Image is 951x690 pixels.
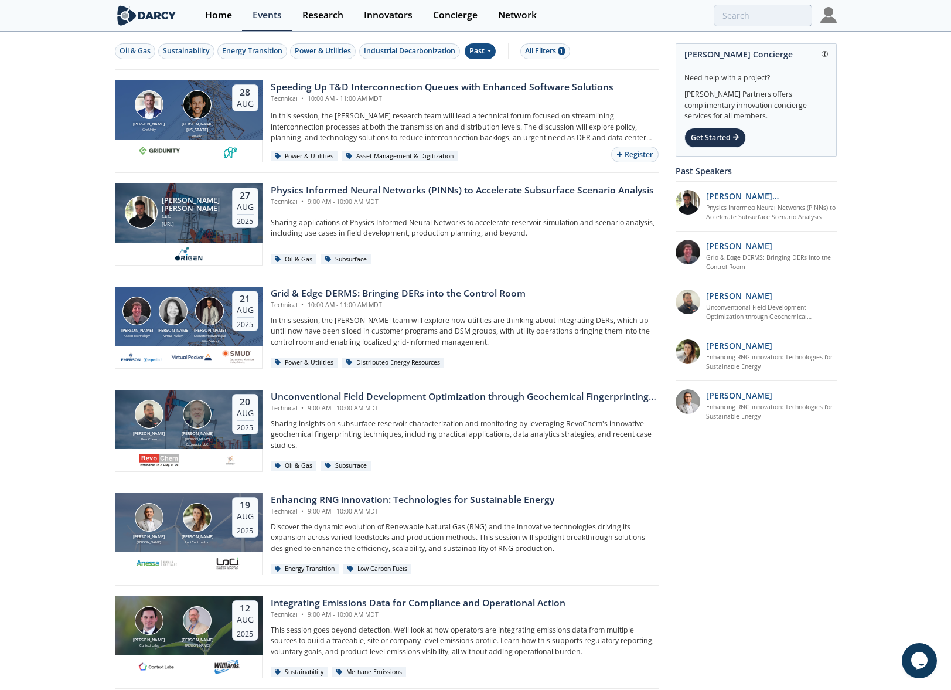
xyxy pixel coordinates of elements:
div: 2025 [237,524,254,535]
div: [PERSON_NAME] [PERSON_NAME] [162,196,221,213]
p: [PERSON_NAME] [706,389,772,402]
div: Grid & Edge DERMS: Bringing DERs into the Control Room [271,287,526,301]
a: Ruben Rodriguez Torrado [PERSON_NAME] [PERSON_NAME] CEO [URL] 27 Aug 2025 Physics Informed Neural... [115,183,659,266]
div: 21 [237,293,254,305]
div: [PERSON_NAME] [179,637,216,644]
div: envelio [179,134,216,138]
div: Virtual Peaker [155,334,192,338]
div: Need help with a project? [684,64,828,83]
img: Ruben Rodriguez Torrado [125,196,158,229]
a: Grid & Edge DERMS: Bringing DERs into the Control Room [706,253,837,272]
div: Aug [237,408,254,419]
div: Network [498,11,537,20]
p: Discover the dynamic evolution of Renewable Natural Gas (RNG) and the innovative technologies dri... [271,522,659,554]
div: Energy Transition [271,564,339,575]
div: Energy Transition [222,46,282,56]
button: Register [611,147,658,162]
iframe: chat widget [902,643,939,678]
img: information.svg [822,51,828,57]
img: 551440aa-d0f4-4a32-b6e2-e91f2a0781fe [136,556,177,570]
input: Advanced Search [714,5,812,26]
img: 20112e9a-1f67-404a-878c-a26f1c79f5da [676,190,700,215]
div: Subsurface [321,254,371,265]
img: Brian Fitzsimons [135,90,163,119]
button: Energy Transition [217,43,287,59]
div: [PERSON_NAME] [131,534,167,541]
div: Sustainability [271,667,328,678]
div: Asset Management & Digitization [342,151,458,162]
div: Aug [237,305,254,315]
div: Methane Emissions [332,667,407,678]
div: [PERSON_NAME] [192,328,228,334]
div: Past Speakers [676,161,837,181]
span: • [299,507,306,515]
span: • [299,94,306,103]
img: virtual-peaker.com.png [171,350,212,364]
div: Subsurface [321,461,371,471]
button: Industrial Decarbonization [359,43,460,59]
p: [PERSON_NAME] [706,240,772,252]
p: In this session, the [PERSON_NAME] research team will lead a technical forum focused on streamlin... [271,111,659,143]
p: [PERSON_NAME] [706,290,772,302]
div: Technical 9:00 AM - 10:00 AM MDT [271,404,659,413]
button: Power & Utilities [290,43,356,59]
div: Physics Informed Neural Networks (PINNs) to Accelerate Subsurface Scenario Analysis [271,183,654,198]
img: 10e008b0-193f-493d-a134-a0520e334597 [139,144,180,158]
div: Events [253,11,282,20]
div: Past [465,43,496,59]
img: Smud.org.png [221,350,255,364]
div: [PERSON_NAME] Concierge [684,44,828,64]
img: Mark Gebbia [183,606,212,635]
img: origen.ai.png [171,247,206,261]
button: Sustainability [158,43,214,59]
a: Enhancing RNG innovation: Technologies for Sustainable Energy [706,353,837,372]
div: Concierge [433,11,478,20]
a: Physics Informed Neural Networks (PINNs) to Accelerate Subsurface Scenario Analysis [706,203,837,222]
div: 27 [237,190,254,202]
div: Power & Utilities [295,46,351,56]
span: • [299,610,306,618]
span: • [299,198,306,206]
div: Loci Controls Inc. [179,540,216,545]
img: John Sinclair [183,400,212,429]
div: Technical 9:00 AM - 10:00 AM MDT [271,610,565,620]
img: Brenda Chew [159,297,188,325]
div: 2025 [237,317,254,329]
button: All Filters 1 [520,43,570,59]
div: Technical 9:00 AM - 10:00 AM MDT [271,198,654,207]
img: Bob Aylsworth [135,400,163,429]
img: Nathan Brawn [135,606,163,635]
img: Yevgeniy Postnov [195,297,224,325]
div: Integrating Emissions Data for Compliance and Operational Action [271,596,565,610]
img: 1682076415445-contextlabs.png [136,660,177,674]
p: Sharing applications of Physics Informed Neural Networks to accelerate reservoir simulation and s... [271,217,659,239]
div: Power & Utilities [271,151,338,162]
img: 2b793097-40cf-4f6d-9bc3-4321a642668f [214,556,240,570]
div: [PERSON_NAME] [179,534,216,541]
div: Get Started [684,128,746,148]
span: • [299,404,306,412]
div: 2025 [237,214,254,226]
img: williams.com.png [214,660,241,674]
div: Oil & Gas [271,254,317,265]
img: Amir Akbari [135,503,163,532]
div: [PERSON_NAME] Partners offers complimentary innovation concierge services for all members. [684,83,828,122]
div: Technical 9:00 AM - 10:00 AM MDT [271,507,554,516]
div: [PERSON_NAME] Exploration LLC [179,437,216,447]
div: [PERSON_NAME] [131,431,167,437]
button: Oil & Gas [115,43,155,59]
div: [PERSON_NAME] [155,328,192,334]
a: Brian Fitzsimons [PERSON_NAME] GridUnity Luigi Montana [PERSON_NAME][US_STATE] envelio 28 Aug Spe... [115,80,659,162]
div: [PERSON_NAME] [179,643,216,648]
div: 19 [237,499,254,511]
div: 28 [237,87,254,98]
p: Sharing insights on subsurface reservoir characterization and monitoring by leveraging RevoChem's... [271,419,659,451]
img: Luigi Montana [183,90,212,119]
span: 1 [558,47,565,55]
div: Low Carbon Fuels [343,564,412,575]
div: [PERSON_NAME] [131,540,167,545]
div: Distributed Energy Resources [342,358,445,368]
img: cb84fb6c-3603-43a1-87e3-48fd23fb317a [121,350,162,364]
a: Amir Akbari [PERSON_NAME] [PERSON_NAME] Nicole Neff [PERSON_NAME] Loci Controls Inc. 19 Aug 2025 ... [115,493,659,575]
div: Aug [237,511,254,522]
